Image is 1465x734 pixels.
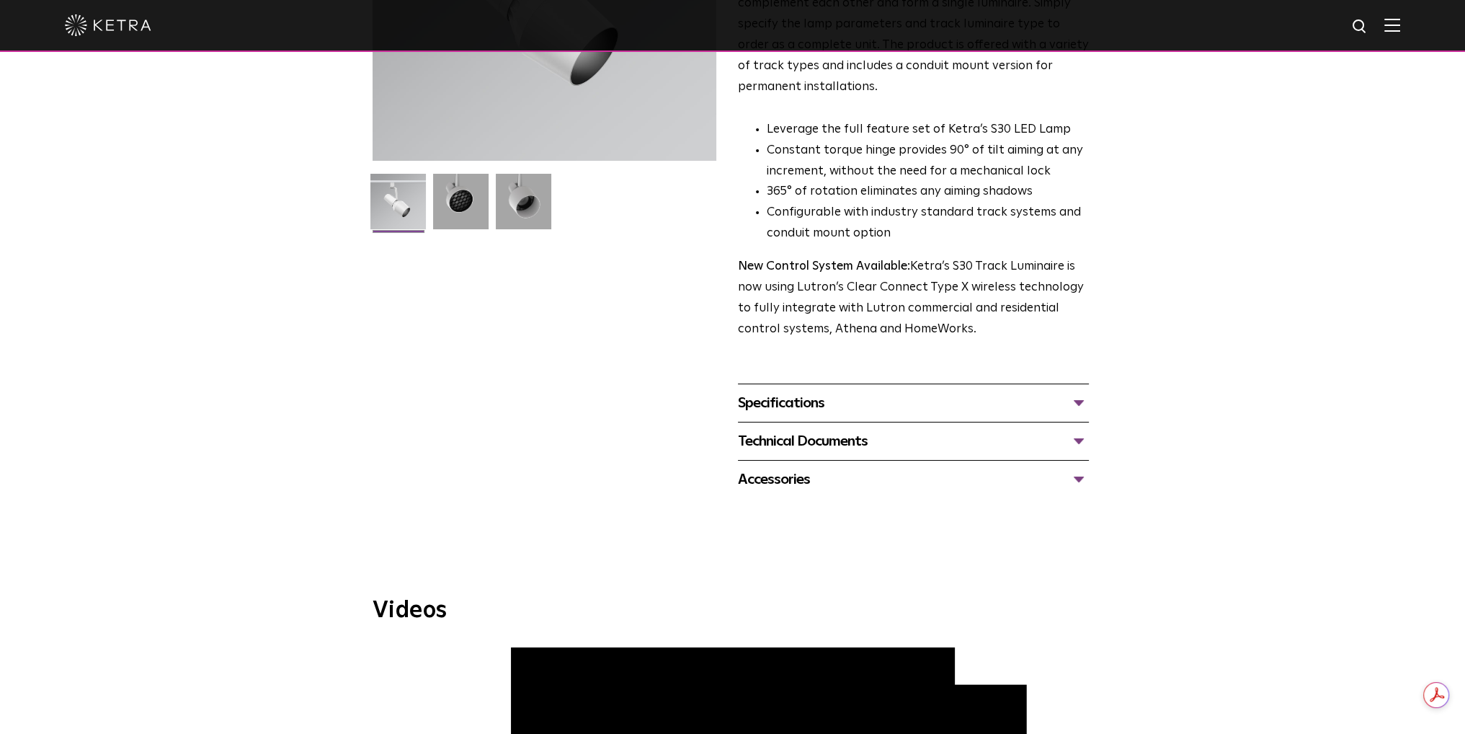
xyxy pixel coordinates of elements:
[1384,18,1400,32] img: Hamburger%20Nav.svg
[738,430,1089,453] div: Technical Documents
[370,174,426,240] img: S30-Track-Luminaire-2021-Web-Square
[738,257,1089,340] p: Ketra’s S30 Track Luminaire is now using Lutron’s Clear Connect Type X wireless technology to ful...
[738,468,1089,491] div: Accessories
[767,141,1089,182] li: Constant torque hinge provides 90° of tilt aiming at any increment, without the need for a mechan...
[767,182,1089,203] li: 365° of rotation eliminates any aiming shadows
[496,174,551,240] img: 9e3d97bd0cf938513d6e
[767,203,1089,244] li: Configurable with industry standard track systems and conduit mount option
[373,599,1093,622] h3: Videos
[767,120,1089,141] li: Leverage the full feature set of Ketra’s S30 LED Lamp
[433,174,489,240] img: 3b1b0dc7630e9da69e6b
[738,260,910,273] strong: New Control System Available:
[738,392,1089,415] div: Specifications
[1351,18,1369,36] img: search icon
[65,14,151,36] img: ketra-logo-2019-white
